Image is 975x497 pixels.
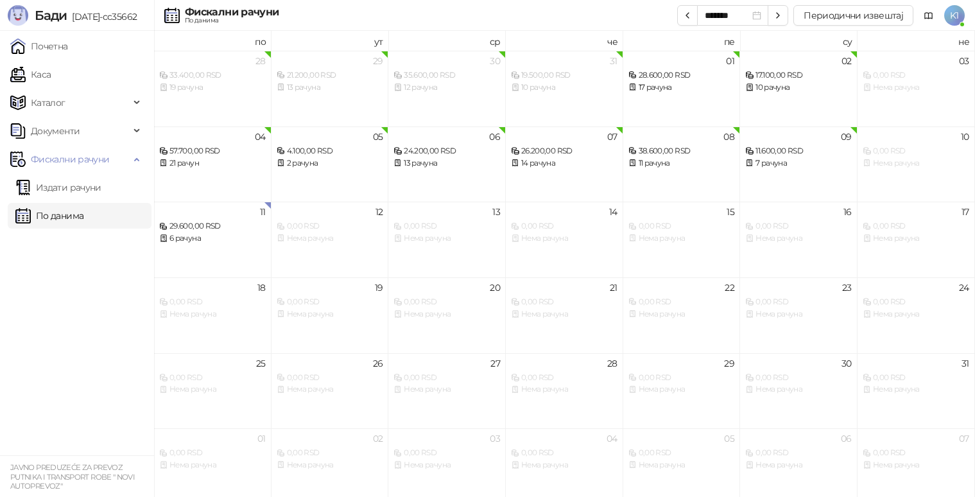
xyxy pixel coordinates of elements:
[31,118,80,144] span: Документи
[154,126,272,202] td: 2025-08-04
[511,447,617,459] div: 0,00 RSD
[511,145,617,157] div: 26.200,00 RSD
[506,126,623,202] td: 2025-08-07
[506,353,623,429] td: 2025-08-28
[277,383,383,396] div: Нема рачуна
[393,447,500,459] div: 0,00 RSD
[745,69,852,82] div: 17.100,00 RSD
[375,207,383,216] div: 12
[745,82,852,94] div: 10 рачуна
[388,31,506,51] th: ср
[863,383,969,396] div: Нема рачуна
[159,383,266,396] div: Нема рачуна
[272,202,389,277] td: 2025-08-12
[388,126,506,202] td: 2025-08-06
[393,69,500,82] div: 35.600,00 RSD
[623,277,741,353] td: 2025-08-22
[373,57,383,65] div: 29
[623,202,741,277] td: 2025-08-15
[373,132,383,141] div: 05
[628,69,735,82] div: 28.600,00 RSD
[490,359,500,368] div: 27
[15,203,83,229] a: По данима
[159,447,266,459] div: 0,00 RSD
[277,220,383,232] div: 0,00 RSD
[255,57,266,65] div: 28
[393,308,500,320] div: Нема рачуна
[154,353,272,429] td: 2025-08-25
[628,296,735,308] div: 0,00 RSD
[489,132,500,141] div: 06
[740,202,858,277] td: 2025-08-16
[10,33,68,59] a: Почетна
[628,232,735,245] div: Нема рачуна
[277,308,383,320] div: Нема рачуна
[154,51,272,126] td: 2025-07-28
[858,277,975,353] td: 2025-08-24
[393,232,500,245] div: Нема рачуна
[841,434,852,443] div: 06
[393,145,500,157] div: 24.200,00 RSD
[944,5,965,26] span: K1
[31,90,65,116] span: Каталог
[8,5,28,26] img: Logo
[740,126,858,202] td: 2025-08-09
[255,132,266,141] div: 04
[623,51,741,126] td: 2025-08-01
[373,359,383,368] div: 26
[628,372,735,384] div: 0,00 RSD
[745,220,852,232] div: 0,00 RSD
[863,220,969,232] div: 0,00 RSD
[10,62,51,87] a: Каса
[277,145,383,157] div: 4.100,00 RSD
[962,207,969,216] div: 17
[511,296,617,308] div: 0,00 RSD
[841,359,852,368] div: 30
[863,308,969,320] div: Нема рачуна
[511,383,617,396] div: Нема рачуна
[388,51,506,126] td: 2025-07-30
[858,31,975,51] th: не
[393,82,500,94] div: 12 рачуна
[490,283,500,292] div: 20
[506,277,623,353] td: 2025-08-21
[623,31,741,51] th: пе
[10,463,135,491] small: JAVNO PREDUZEĆE ZA PREVOZ PUTNIKA I TRANSPORT ROBE " NOVI AUTOPREVOZ"
[506,202,623,277] td: 2025-08-14
[628,383,735,396] div: Нема рачуна
[272,51,389,126] td: 2025-07-29
[843,207,852,216] div: 16
[740,31,858,51] th: су
[511,69,617,82] div: 19.500,00 RSD
[745,459,852,471] div: Нема рачуна
[277,232,383,245] div: Нема рачуна
[745,372,852,384] div: 0,00 RSD
[490,57,500,65] div: 30
[745,232,852,245] div: Нема рачуна
[159,232,266,245] div: 6 рачуна
[863,232,969,245] div: Нема рачуна
[740,353,858,429] td: 2025-08-30
[393,296,500,308] div: 0,00 RSD
[511,372,617,384] div: 0,00 RSD
[607,359,617,368] div: 28
[257,283,266,292] div: 18
[388,353,506,429] td: 2025-08-27
[393,459,500,471] div: Нема рачуна
[841,57,852,65] div: 02
[256,359,266,368] div: 25
[506,31,623,51] th: че
[745,296,852,308] div: 0,00 RSD
[609,207,617,216] div: 14
[740,277,858,353] td: 2025-08-23
[959,57,969,65] div: 03
[277,69,383,82] div: 21.200,00 RSD
[277,459,383,471] div: Нема рачуна
[159,145,266,157] div: 57.700,00 RSD
[740,51,858,126] td: 2025-08-02
[272,277,389,353] td: 2025-08-19
[511,157,617,170] div: 14 рачуна
[863,69,969,82] div: 0,00 RSD
[858,126,975,202] td: 2025-08-10
[159,372,266,384] div: 0,00 RSD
